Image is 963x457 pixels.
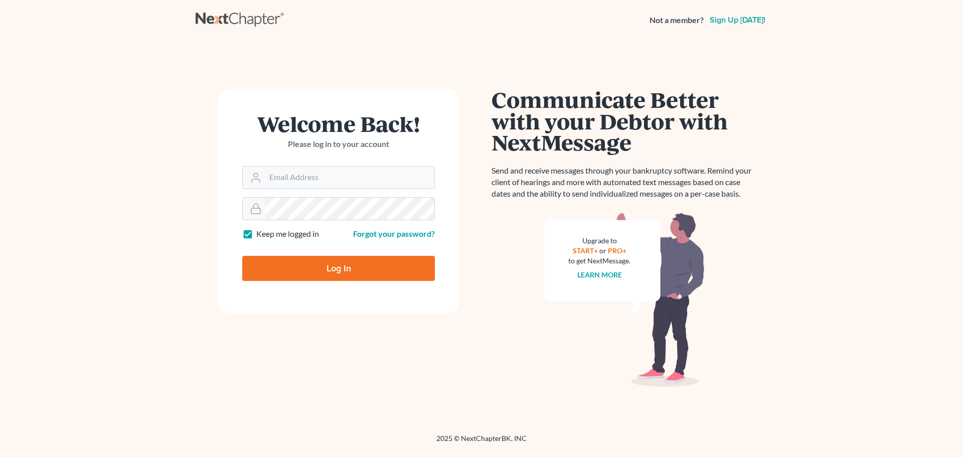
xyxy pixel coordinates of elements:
[599,246,606,255] span: or
[242,138,435,150] p: Please log in to your account
[568,256,630,266] div: to get NextMessage.
[242,113,435,134] h1: Welcome Back!
[544,212,705,387] img: nextmessage_bg-59042aed3d76b12b5cd301f8e5b87938c9018125f34e5fa2b7a6b67550977c72.svg
[650,15,704,26] strong: Not a member?
[242,256,435,281] input: Log In
[492,89,757,153] h1: Communicate Better with your Debtor with NextMessage
[608,246,626,255] a: PRO+
[265,167,434,189] input: Email Address
[568,236,630,246] div: Upgrade to
[573,246,598,255] a: START+
[577,270,622,279] a: Learn more
[492,165,757,200] p: Send and receive messages through your bankruptcy software. Remind your client of hearings and mo...
[196,433,767,451] div: 2025 © NextChapterBK, INC
[708,16,767,24] a: Sign up [DATE]!
[256,228,319,240] label: Keep me logged in
[353,229,435,238] a: Forgot your password?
